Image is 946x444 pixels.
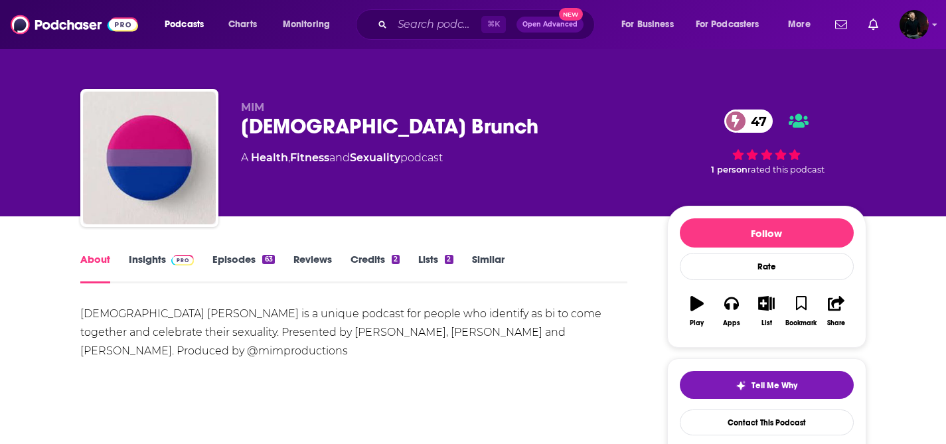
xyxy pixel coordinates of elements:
[680,218,854,248] button: Follow
[80,253,110,283] a: About
[761,319,772,327] div: List
[900,10,929,39] button: Show profile menu
[329,151,350,164] span: and
[687,14,779,35] button: open menu
[680,253,854,280] div: Rate
[351,253,400,283] a: Credits2
[779,14,827,35] button: open menu
[290,151,329,164] a: Fitness
[274,14,347,35] button: open menu
[559,8,583,21] span: New
[621,15,674,34] span: For Business
[736,380,746,391] img: tell me why sparkle
[900,10,929,39] img: User Profile
[165,15,204,34] span: Podcasts
[445,255,453,264] div: 2
[690,319,704,327] div: Play
[738,110,773,133] span: 47
[155,14,221,35] button: open menu
[680,371,854,399] button: tell me why sparkleTell Me Why
[368,9,607,40] div: Search podcasts, credits, & more...
[392,255,400,264] div: 2
[418,253,453,283] a: Lists2
[612,14,690,35] button: open menu
[241,101,264,113] span: MIM
[830,13,852,36] a: Show notifications dropdown
[723,319,740,327] div: Apps
[696,15,759,34] span: For Podcasters
[711,165,748,175] span: 1 person
[283,15,330,34] span: Monitoring
[293,253,332,283] a: Reviews
[220,14,265,35] a: Charts
[350,151,400,164] a: Sexuality
[83,92,216,224] img: Bisexual Brunch
[472,253,505,283] a: Similar
[680,409,854,435] a: Contact This Podcast
[724,110,773,133] a: 47
[241,150,443,166] div: A podcast
[749,287,783,335] button: List
[751,380,797,391] span: Tell Me Why
[827,319,845,327] div: Share
[516,17,584,33] button: Open AdvancedNew
[788,15,811,34] span: More
[228,15,257,34] span: Charts
[392,14,481,35] input: Search podcasts, credits, & more...
[481,16,506,33] span: ⌘ K
[171,255,195,265] img: Podchaser Pro
[522,21,578,28] span: Open Advanced
[80,305,628,360] div: [DEMOGRAPHIC_DATA] [PERSON_NAME] is a unique podcast for people who identify as bi to come togeth...
[262,255,274,264] div: 63
[785,319,817,327] div: Bookmark
[680,287,714,335] button: Play
[288,151,290,164] span: ,
[129,253,195,283] a: InsightsPodchaser Pro
[819,287,853,335] button: Share
[714,287,749,335] button: Apps
[251,151,288,164] a: Health
[748,165,825,175] span: rated this podcast
[863,13,884,36] a: Show notifications dropdown
[212,253,274,283] a: Episodes63
[784,287,819,335] button: Bookmark
[900,10,929,39] span: Logged in as davidajsavage
[11,12,138,37] img: Podchaser - Follow, Share and Rate Podcasts
[667,101,866,183] div: 47 1 personrated this podcast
